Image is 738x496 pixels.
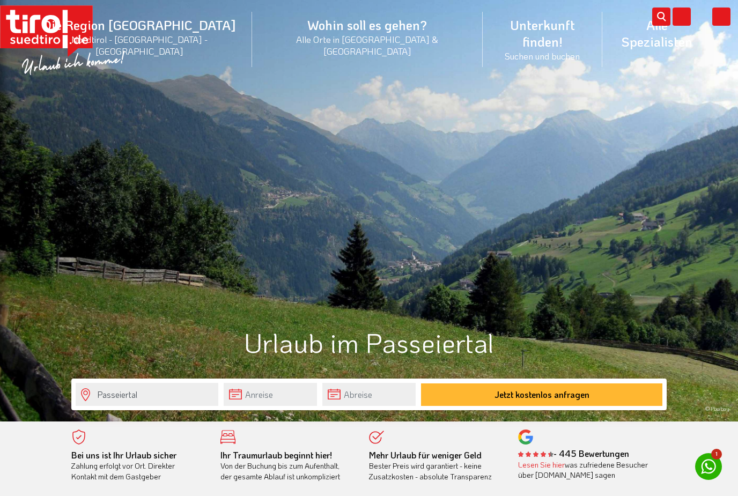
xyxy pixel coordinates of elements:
input: Abreise [322,383,416,406]
input: Anreise [224,383,317,406]
a: Wohin soll es gehen?Alle Orte in [GEOGRAPHIC_DATA] & [GEOGRAPHIC_DATA] [252,5,483,69]
div: was zufriedene Besucher über [DOMAIN_NAME] sagen [518,460,651,480]
div: Von der Buchung bis zum Aufenthalt, der gesamte Ablauf ist unkompliziert [220,450,353,482]
a: Die Region [GEOGRAPHIC_DATA]Nordtirol - [GEOGRAPHIC_DATA] - [GEOGRAPHIC_DATA] [27,5,252,69]
small: Suchen und buchen [496,50,589,62]
b: Bei uns ist Ihr Urlaub sicher [71,449,176,461]
span: 1 [711,449,722,460]
h1: Urlaub im Passeiertal [71,328,667,357]
b: - 445 Bewertungen [518,448,629,459]
a: 1 [695,453,722,480]
input: Wo soll's hingehen? [76,383,218,406]
b: Mehr Urlaub für weniger Geld [369,449,482,461]
i: Kontakt [712,8,730,26]
a: Unterkunft finden!Suchen und buchen [483,5,602,73]
i: Karte öffnen [673,8,691,26]
div: Bester Preis wird garantiert - keine Zusatzkosten - absolute Transparenz [369,450,502,482]
small: Alle Orte in [GEOGRAPHIC_DATA] & [GEOGRAPHIC_DATA] [265,33,470,57]
a: Lesen Sie hier [518,460,565,470]
small: Nordtirol - [GEOGRAPHIC_DATA] - [GEOGRAPHIC_DATA] [40,33,239,57]
b: Ihr Traumurlaub beginnt hier! [220,449,332,461]
button: Jetzt kostenlos anfragen [421,383,662,406]
a: Alle Spezialisten [602,5,711,62]
div: Zahlung erfolgt vor Ort. Direkter Kontakt mit dem Gastgeber [71,450,204,482]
